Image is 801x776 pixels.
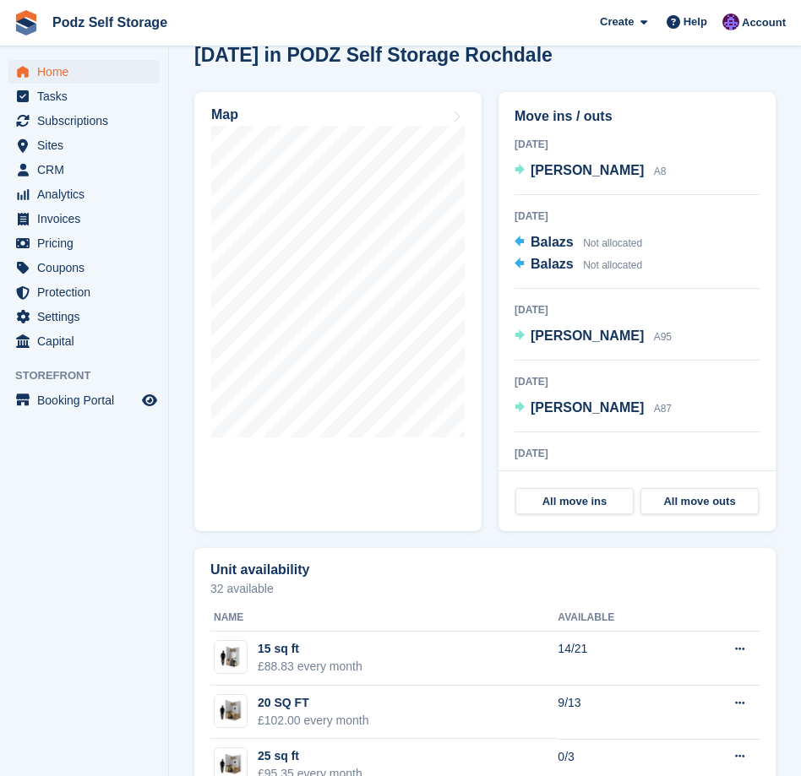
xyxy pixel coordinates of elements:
[742,14,786,31] span: Account
[210,605,558,632] th: Name
[37,182,139,206] span: Analytics
[531,235,574,249] span: Balazs
[531,163,644,177] span: [PERSON_NAME]
[583,237,642,249] span: Not allocated
[37,388,139,412] span: Booking Portal
[8,388,160,412] a: menu
[210,562,309,578] h2: Unit availability
[8,84,160,108] a: menu
[139,390,160,410] a: Preview store
[8,158,160,182] a: menu
[37,207,139,231] span: Invoices
[37,280,139,304] span: Protection
[37,305,139,328] span: Settings
[600,14,634,30] span: Create
[211,107,238,122] h2: Map
[8,133,160,157] a: menu
[684,14,707,30] span: Help
[258,747,362,765] div: 25 sq ft
[37,329,139,353] span: Capital
[8,231,160,255] a: menu
[8,256,160,279] a: menu
[8,329,160,353] a: menu
[654,166,667,177] span: A8
[258,712,369,730] div: £102.00 every month
[8,182,160,206] a: menu
[258,694,369,712] div: 20 SQ FT
[583,259,642,271] span: Not allocated
[515,209,760,224] div: [DATE]
[37,133,139,157] span: Sites
[654,331,672,343] span: A95
[37,84,139,108] span: Tasks
[37,109,139,133] span: Subscriptions
[258,658,362,676] div: £88.83 every month
[531,257,574,271] span: Balazs
[515,398,672,420] a: [PERSON_NAME] A87
[37,231,139,255] span: Pricing
[8,305,160,328] a: menu
[8,207,160,231] a: menu
[515,160,666,182] a: [PERSON_NAME] A8
[515,137,760,152] div: [DATE]
[515,374,760,389] div: [DATE]
[37,158,139,182] span: CRM
[515,106,760,127] h2: Move ins / outs
[14,10,39,35] img: stora-icon-8386f47178a22dfd0bd8f6a31ec36ba5ce8667c1dd55bd0f319d3a0aa187defe.svg
[194,92,482,531] a: Map
[515,446,760,461] div: [DATE]
[558,605,682,632] th: Available
[654,403,672,415] span: A87
[558,686,682,740] td: 9/13
[531,328,644,343] span: [PERSON_NAME]
[15,367,168,384] span: Storefront
[640,488,759,515] a: All move outs
[515,488,634,515] a: All move ins
[215,645,247,670] img: 15-sqft-unit.jpg
[37,60,139,84] span: Home
[194,44,553,67] h2: [DATE] in PODZ Self Storage Rochdale
[558,632,682,686] td: 14/21
[215,698,247,723] img: ksr38g3k.png
[8,60,160,84] a: menu
[515,232,642,254] a: Balazs Not allocated
[46,8,174,36] a: Podz Self Storage
[210,583,760,594] p: 32 available
[8,280,160,304] a: menu
[515,254,642,276] a: Balazs Not allocated
[722,14,739,30] img: Jawed Chowdhary
[515,302,760,317] div: [DATE]
[258,640,362,658] div: 15 sq ft
[8,109,160,133] a: menu
[515,326,672,348] a: [PERSON_NAME] A95
[37,256,139,279] span: Coupons
[531,400,644,415] span: [PERSON_NAME]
